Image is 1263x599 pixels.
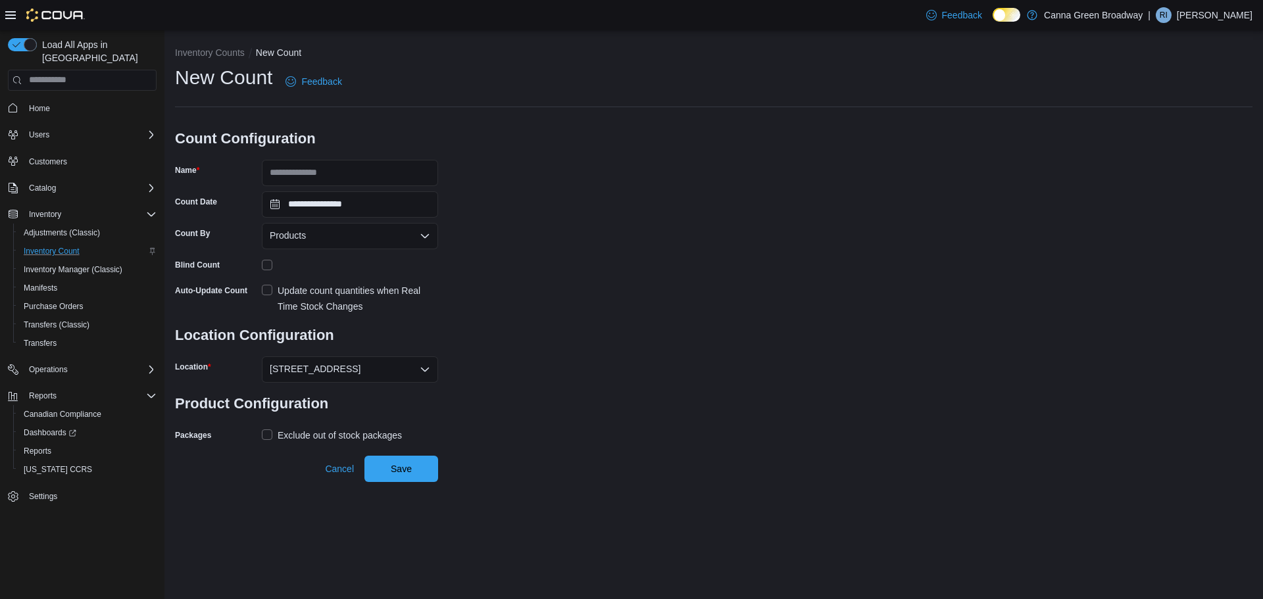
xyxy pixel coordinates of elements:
[24,338,57,348] span: Transfers
[29,391,57,401] span: Reports
[24,154,72,170] a: Customers
[256,47,301,58] button: New Count
[13,297,162,316] button: Purchase Orders
[18,243,85,259] a: Inventory Count
[8,93,157,540] nav: Complex example
[175,64,272,91] h1: New Count
[175,47,245,58] button: Inventory Counts
[1044,7,1143,23] p: Canna Green Broadway
[24,427,76,438] span: Dashboards
[24,246,80,256] span: Inventory Count
[13,316,162,334] button: Transfers (Classic)
[18,243,157,259] span: Inventory Count
[18,443,157,459] span: Reports
[24,206,66,222] button: Inventory
[3,387,162,405] button: Reports
[278,427,402,443] div: Exclude out of stock packages
[18,262,128,277] a: Inventory Manager (Classic)
[942,9,982,22] span: Feedback
[175,260,220,270] div: Blind Count
[24,153,157,170] span: Customers
[1156,7,1172,23] div: Raven Irwin
[18,462,157,477] span: Washington CCRS
[18,225,105,241] a: Adjustments (Classic)
[175,314,438,356] h3: Location Configuration
[24,283,57,293] span: Manifests
[175,362,211,372] label: Location
[1160,7,1168,23] span: RI
[18,406,107,422] a: Canadian Compliance
[262,191,438,218] input: Press the down key to open a popover containing a calendar.
[278,283,438,314] div: Update count quantities when Real Time Stock Changes
[24,388,62,404] button: Reports
[18,262,157,277] span: Inventory Manager (Classic)
[29,183,56,193] span: Catalog
[364,456,438,482] button: Save
[3,487,162,506] button: Settings
[175,118,438,160] h3: Count Configuration
[24,320,89,330] span: Transfers (Classic)
[18,425,157,441] span: Dashboards
[280,68,347,95] a: Feedback
[18,425,82,441] a: Dashboards
[420,364,430,375] button: Open list of options
[320,456,359,482] button: Cancel
[29,130,49,140] span: Users
[18,335,62,351] a: Transfers
[24,362,157,377] span: Operations
[24,489,62,504] a: Settings
[301,75,341,88] span: Feedback
[24,127,157,143] span: Users
[13,224,162,242] button: Adjustments (Classic)
[921,2,987,28] a: Feedback
[3,205,162,224] button: Inventory
[175,383,438,425] h3: Product Configuration
[270,228,306,243] span: Products
[24,228,100,238] span: Adjustments (Classic)
[18,299,157,314] span: Purchase Orders
[18,462,97,477] a: [US_STATE] CCRS
[37,38,157,64] span: Load All Apps in [GEOGRAPHIC_DATA]
[3,179,162,197] button: Catalog
[24,301,84,312] span: Purchase Orders
[26,9,85,22] img: Cova
[3,360,162,379] button: Operations
[175,46,1252,62] nav: An example of EuiBreadcrumbs
[1177,7,1252,23] p: [PERSON_NAME]
[24,206,157,222] span: Inventory
[29,103,50,114] span: Home
[24,264,122,275] span: Inventory Manager (Classic)
[18,335,157,351] span: Transfers
[3,126,162,144] button: Users
[1148,7,1151,23] p: |
[13,260,162,279] button: Inventory Manager (Classic)
[13,279,162,297] button: Manifests
[13,334,162,352] button: Transfers
[270,361,360,377] span: [STREET_ADDRESS]
[24,409,101,419] span: Canadian Compliance
[18,406,157,422] span: Canadian Compliance
[175,285,247,296] label: Auto-Update Count
[24,388,157,404] span: Reports
[13,242,162,260] button: Inventory Count
[175,197,217,207] label: Count Date
[18,225,157,241] span: Adjustments (Classic)
[18,280,62,296] a: Manifests
[29,209,61,220] span: Inventory
[24,180,157,196] span: Catalog
[18,443,57,459] a: Reports
[13,423,162,442] a: Dashboards
[29,364,68,375] span: Operations
[420,231,430,241] button: Open list of options
[24,180,61,196] button: Catalog
[3,99,162,118] button: Home
[993,8,1020,22] input: Dark Mode
[13,460,162,479] button: [US_STATE] CCRS
[29,156,67,167] span: Customers
[13,442,162,460] button: Reports
[24,127,55,143] button: Users
[391,462,412,475] span: Save
[29,491,57,502] span: Settings
[175,430,211,441] label: Packages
